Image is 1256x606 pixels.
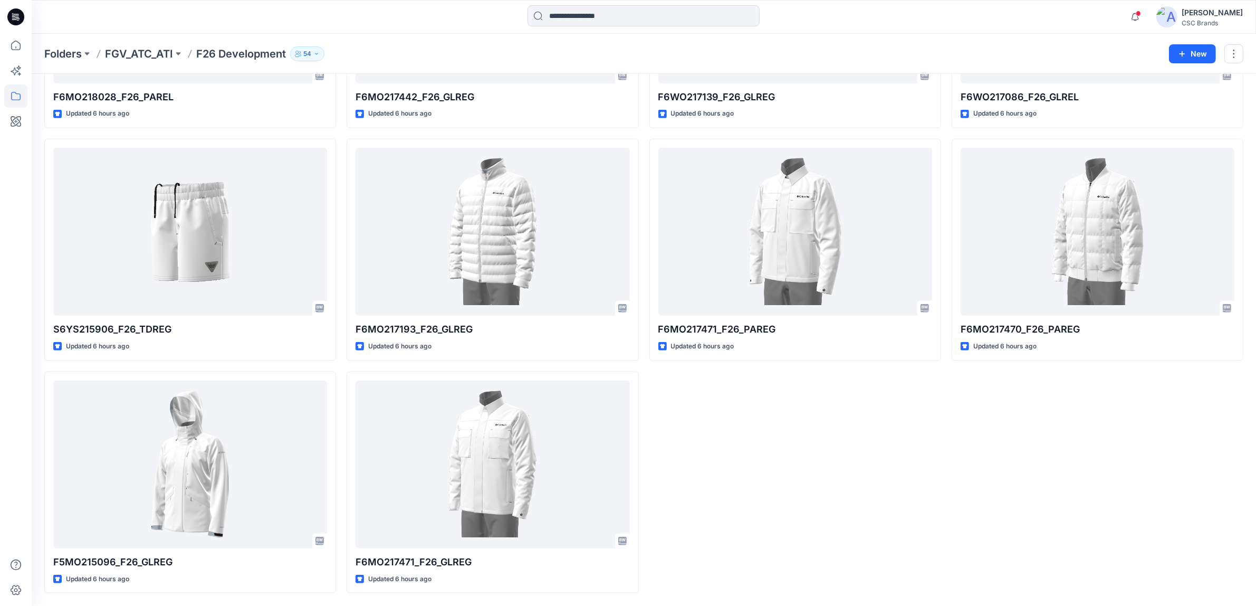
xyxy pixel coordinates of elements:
[658,322,932,337] p: F6MO217471_F26_PAREG
[356,90,629,105] p: F6MO217442_F26_GLREG
[356,148,629,316] a: F6MO217193_F26_GLREG
[196,46,286,61] p: F26 Development
[66,574,129,585] p: Updated 6 hours ago
[356,555,629,570] p: F6MO217471_F26_GLREG
[368,341,432,352] p: Updated 6 hours ago
[53,322,327,337] p: S6YS215906_F26_TDREG
[356,322,629,337] p: F6MO217193_F26_GLREG
[105,46,173,61] a: FGV_ATC_ATI
[1169,44,1216,63] button: New
[53,555,327,570] p: F5MO215096_F26_GLREG
[290,46,324,61] button: 54
[658,148,932,316] a: F6MO217471_F26_PAREG
[303,48,311,60] p: 54
[658,90,932,105] p: F6WO217139_F26_GLREG
[53,148,327,316] a: S6YS215906_F26_TDREG
[973,108,1037,119] p: Updated 6 hours ago
[961,322,1234,337] p: F6MO217470_F26_PAREG
[368,108,432,119] p: Updated 6 hours ago
[973,341,1037,352] p: Updated 6 hours ago
[53,381,327,548] a: F5MO215096_F26_GLREG
[368,574,432,585] p: Updated 6 hours ago
[961,148,1234,316] a: F6MO217470_F26_PAREG
[66,108,129,119] p: Updated 6 hours ago
[1182,6,1243,19] div: [PERSON_NAME]
[356,381,629,548] a: F6MO217471_F26_GLREG
[1182,19,1243,27] div: CSC Brands
[53,90,327,105] p: F6MO218028_F26_PAREL
[671,108,734,119] p: Updated 6 hours ago
[66,341,129,352] p: Updated 6 hours ago
[671,341,734,352] p: Updated 6 hours ago
[961,90,1234,105] p: F6WO217086_F26_GLREL
[1156,6,1177,27] img: avatar
[44,46,82,61] a: Folders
